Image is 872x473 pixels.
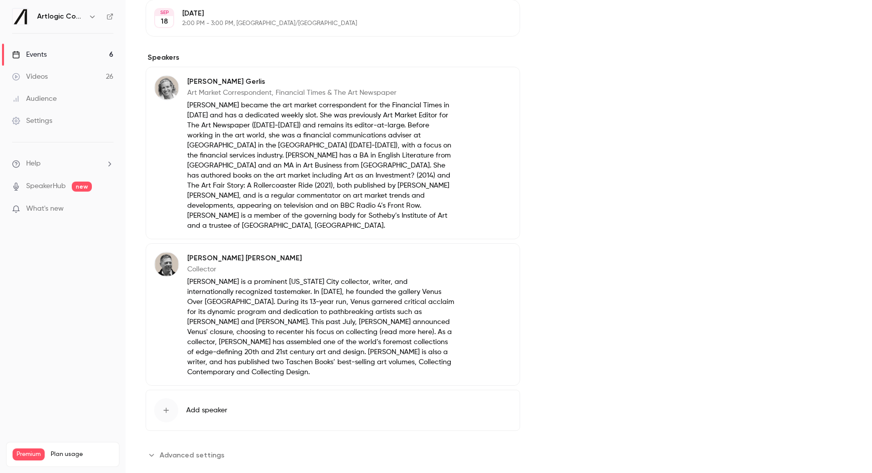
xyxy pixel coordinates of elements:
p: 18 [161,17,168,27]
p: [DATE] [182,9,467,19]
span: new [72,182,92,192]
div: Melanie Gerlis[PERSON_NAME] GerlisArt Market Correspondent, Financial Times & The Art Newspaper[P... [146,67,520,239]
p: [PERSON_NAME] became the art market correspondent for the Financial Times in [DATE] and has a ded... [187,100,455,231]
div: Adam Lindemann[PERSON_NAME] [PERSON_NAME]Collector[PERSON_NAME] is a prominent [US_STATE] City co... [146,243,520,386]
p: [PERSON_NAME] [PERSON_NAME] [187,253,455,263]
div: Videos [12,72,48,82]
img: Melanie Gerlis [155,76,179,100]
span: What's new [26,204,64,214]
iframe: Noticeable Trigger [101,205,113,214]
img: Adam Lindemann [155,252,179,276]
p: [PERSON_NAME] Gerlis [187,77,455,87]
img: Artlogic Connect 2025 [13,9,29,25]
div: Events [12,50,47,60]
div: Audience [12,94,57,104]
span: Advanced settings [160,450,224,460]
p: 2:00 PM - 3:00 PM, [GEOGRAPHIC_DATA]/[GEOGRAPHIC_DATA] [182,20,467,28]
section: Advanced settings [146,447,520,463]
div: Settings [12,116,52,126]
span: Add speaker [186,405,227,415]
div: SEP [155,9,173,16]
label: Speakers [146,53,520,63]
span: Plan usage [51,450,113,458]
p: Art Market Correspondent, Financial Times & The Art Newspaper [187,88,455,98]
button: Advanced settings [146,447,230,463]
p: [PERSON_NAME] is a prominent [US_STATE] City collector, writer, and internationally recognized ta... [187,277,455,377]
button: Add speaker [146,390,520,431]
span: Help [26,159,41,169]
span: Premium [13,448,45,460]
h6: Artlogic Connect 2025 [37,12,84,22]
p: Collector [187,264,455,274]
a: SpeakerHub [26,181,66,192]
li: help-dropdown-opener [12,159,113,169]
